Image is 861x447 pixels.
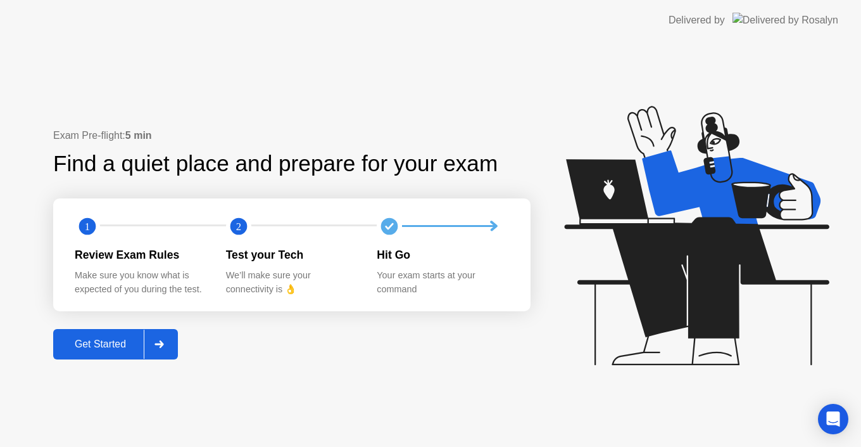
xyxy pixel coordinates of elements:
[818,404,848,434] div: Open Intercom Messenger
[53,147,500,181] div: Find a quiet place and prepare for your exam
[75,247,206,263] div: Review Exam Rules
[53,329,178,360] button: Get Started
[226,269,357,296] div: We’ll make sure your connectivity is 👌
[669,13,725,28] div: Delivered by
[53,128,531,143] div: Exam Pre-flight:
[57,339,144,350] div: Get Started
[226,247,357,263] div: Test your Tech
[85,220,90,232] text: 1
[377,247,508,263] div: Hit Go
[236,220,241,232] text: 2
[75,269,206,296] div: Make sure you know what is expected of you during the test.
[732,13,838,27] img: Delivered by Rosalyn
[125,130,152,141] b: 5 min
[377,269,508,296] div: Your exam starts at your command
